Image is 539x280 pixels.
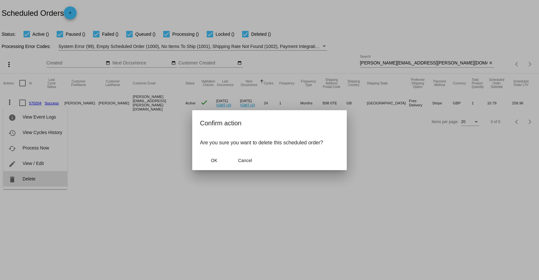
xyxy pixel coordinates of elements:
p: Are you sure you want to delete this scheduled order? [200,140,339,146]
span: OK [211,158,217,163]
span: Cancel [238,158,252,163]
button: Close dialog [200,155,228,166]
button: Close dialog [231,155,259,166]
h2: Confirm action [200,118,339,128]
